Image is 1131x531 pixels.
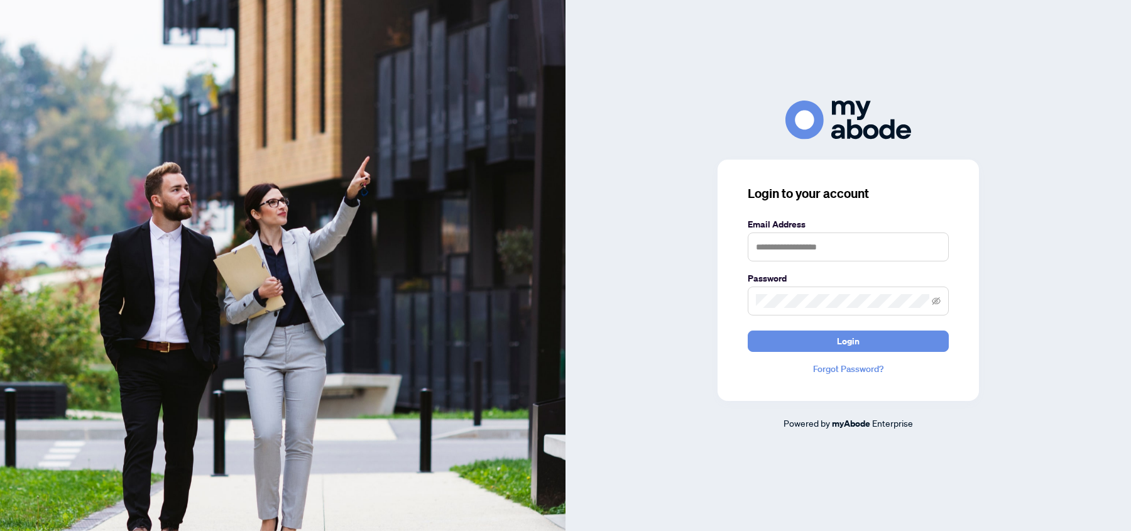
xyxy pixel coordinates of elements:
[832,417,870,430] a: myAbode
[872,417,913,429] span: Enterprise
[748,217,949,231] label: Email Address
[837,331,860,351] span: Login
[784,417,830,429] span: Powered by
[748,362,949,376] a: Forgot Password?
[932,297,941,305] span: eye-invisible
[748,185,949,202] h3: Login to your account
[748,331,949,352] button: Login
[748,271,949,285] label: Password
[785,101,911,139] img: ma-logo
